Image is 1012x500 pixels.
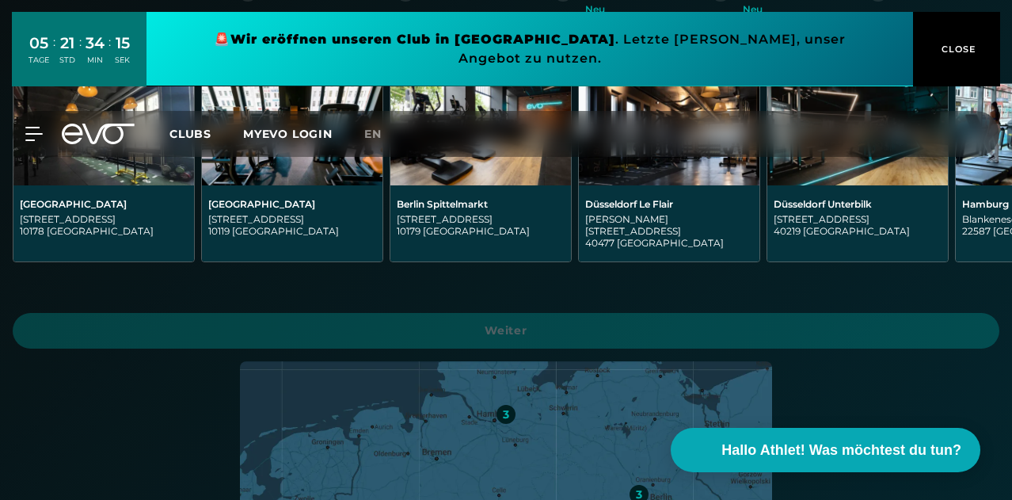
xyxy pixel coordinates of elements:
a: Clubs [169,126,243,141]
span: Weiter [32,323,980,339]
span: Hallo Athlet! Was möchtest du tun? [721,440,961,461]
div: [STREET_ADDRESS] 40219 [GEOGRAPHIC_DATA] [774,213,942,237]
div: SEK [115,55,130,66]
div: 3 [636,489,642,500]
div: 05 [29,32,49,55]
div: : [79,33,82,75]
div: [PERSON_NAME][STREET_ADDRESS] 40477 [GEOGRAPHIC_DATA] [585,213,753,249]
div: [STREET_ADDRESS] 10178 [GEOGRAPHIC_DATA] [20,213,188,237]
a: MYEVO LOGIN [243,127,333,141]
div: [STREET_ADDRESS] 10119 [GEOGRAPHIC_DATA] [208,213,376,237]
div: Düsseldorf Unterbilk [774,198,942,210]
div: Berlin Spittelmarkt [397,198,565,210]
div: STD [59,55,75,66]
div: TAGE [29,55,49,66]
span: CLOSE [938,42,976,56]
div: [GEOGRAPHIC_DATA] [208,198,376,210]
div: MIN [86,55,105,66]
div: Düsseldorf Le Flair [585,198,753,210]
button: Hallo Athlet! Was möchtest du tun? [671,428,980,472]
div: [GEOGRAPHIC_DATA] [20,198,188,210]
div: 21 [59,32,75,55]
div: 34 [86,32,105,55]
div: 15 [115,32,130,55]
div: 3 [503,409,509,420]
a: Weiter [13,313,999,349]
div: [STREET_ADDRESS] 10179 [GEOGRAPHIC_DATA] [397,213,565,237]
button: CLOSE [913,12,1000,86]
a: en [364,125,401,143]
span: Clubs [169,127,211,141]
span: en [364,127,382,141]
div: : [108,33,111,75]
div: : [53,33,55,75]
